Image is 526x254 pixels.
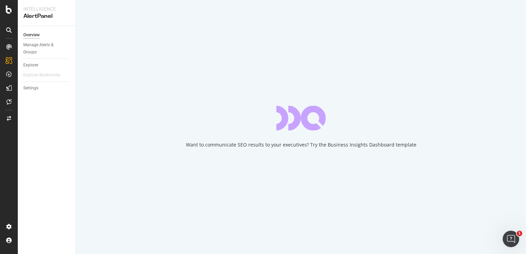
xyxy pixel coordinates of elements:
a: Manage Alerts & Groups [23,41,71,56]
div: Overview [23,31,40,39]
div: animation [276,106,326,130]
a: Explorer Bookmarks [23,72,67,79]
div: Explorer Bookmarks [23,72,60,79]
iframe: Intercom live chat [503,231,519,247]
a: Overview [23,31,71,39]
div: Settings [23,85,38,92]
div: Manage Alerts & Groups [23,41,64,56]
a: Explorer [23,62,71,69]
a: Settings [23,85,71,92]
span: 1 [517,231,522,236]
div: Want to communicate SEO results to your executives? Try the Business Insights Dashboard template [186,141,416,148]
div: AlertPanel [23,12,70,20]
div: Explorer [23,62,38,69]
div: Intelligence [23,5,70,12]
